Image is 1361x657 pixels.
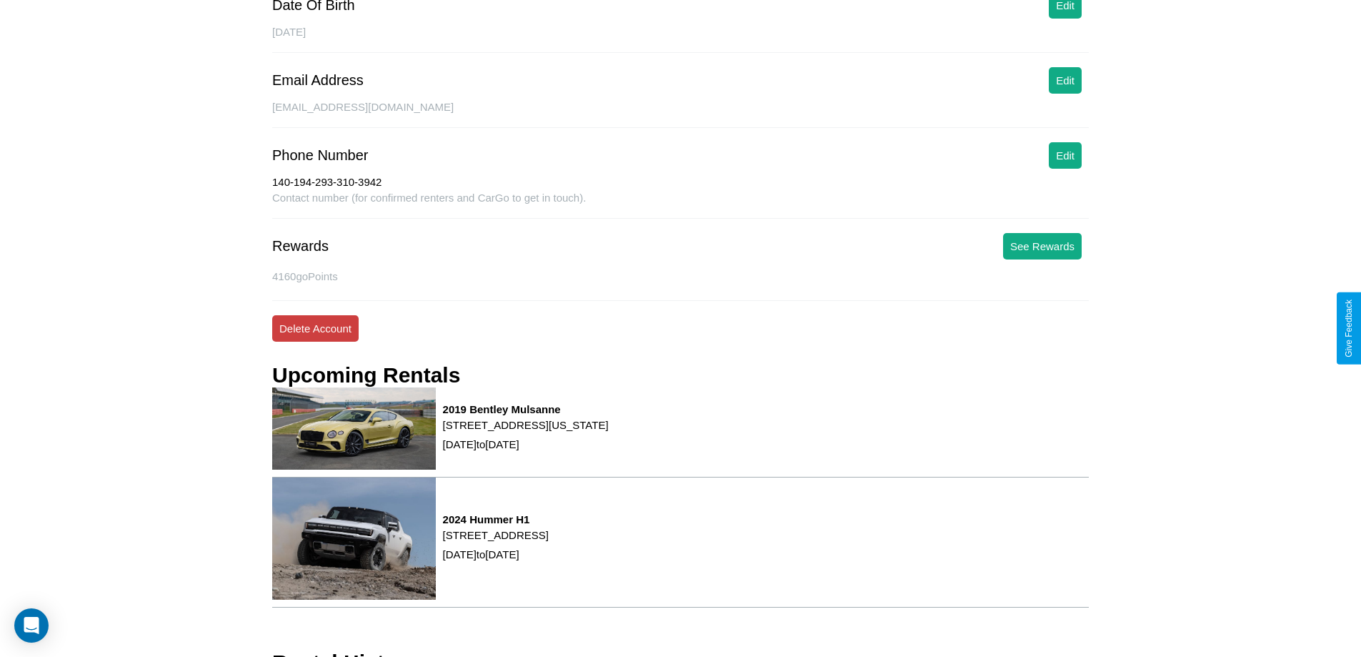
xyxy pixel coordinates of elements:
p: [DATE] to [DATE] [443,435,609,454]
button: Edit [1049,142,1082,169]
p: 4160 goPoints [272,267,1089,286]
div: Contact number (for confirmed renters and CarGo to get in touch). [272,192,1089,219]
p: [STREET_ADDRESS][US_STATE] [443,415,609,435]
button: See Rewards [1003,233,1082,260]
h3: 2024 Hummer H1 [443,513,549,525]
div: Phone Number [272,147,369,164]
h3: Upcoming Rentals [272,363,460,387]
img: rental [272,387,436,470]
p: [STREET_ADDRESS] [443,525,549,545]
div: [DATE] [272,26,1089,53]
div: Email Address [272,72,364,89]
button: Edit [1049,67,1082,94]
h3: 2019 Bentley Mulsanne [443,403,609,415]
img: rental [272,478,436,600]
p: [DATE] to [DATE] [443,545,549,564]
div: 140-194-293-310-3942 [272,176,1089,192]
div: Give Feedback [1344,300,1354,357]
button: Delete Account [272,315,359,342]
div: Rewards [272,238,329,255]
div: Open Intercom Messenger [14,608,49,643]
div: [EMAIL_ADDRESS][DOMAIN_NAME] [272,101,1089,128]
